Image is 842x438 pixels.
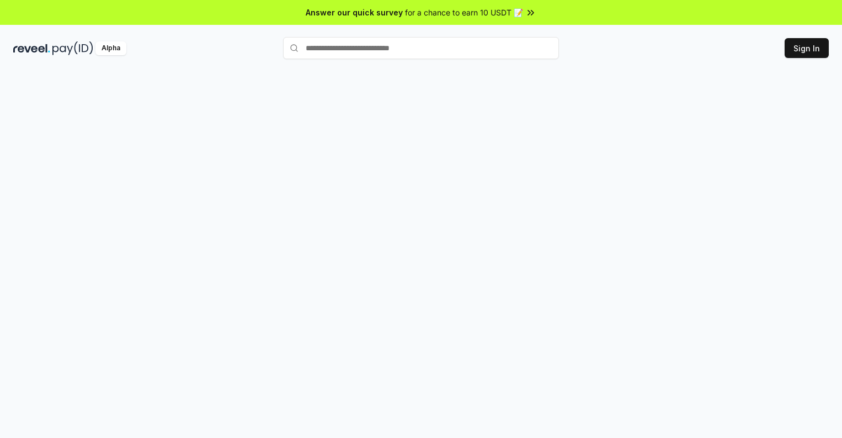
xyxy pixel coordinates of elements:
[13,41,50,55] img: reveel_dark
[95,41,126,55] div: Alpha
[785,38,829,58] button: Sign In
[52,41,93,55] img: pay_id
[306,7,403,18] span: Answer our quick survey
[405,7,523,18] span: for a chance to earn 10 USDT 📝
